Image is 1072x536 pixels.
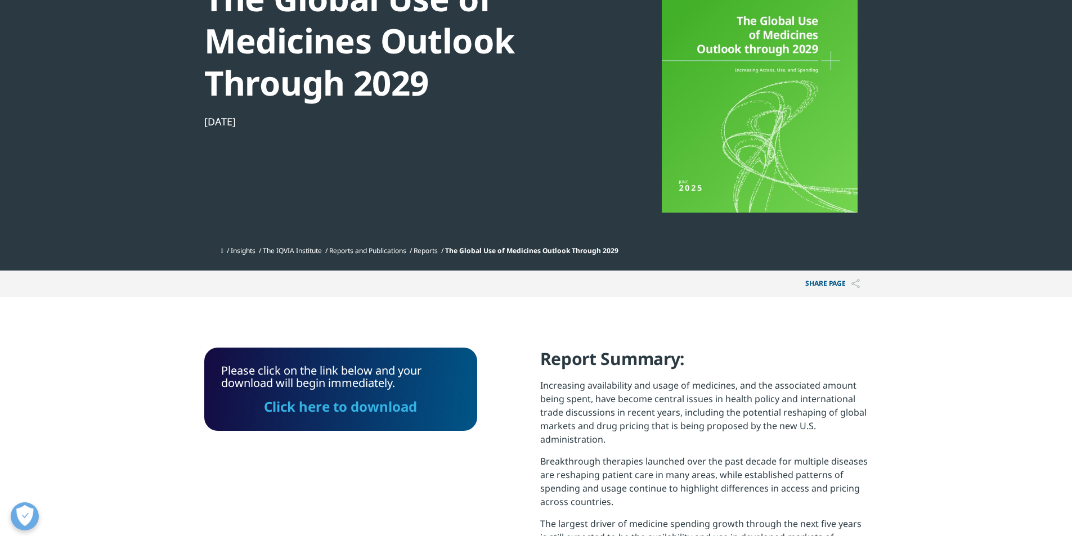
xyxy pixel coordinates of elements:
[221,364,460,414] div: Please click on the link below and your download will begin immediately.
[445,246,618,255] span: The Global Use of Medicines Outlook Through 2029
[231,246,255,255] a: Insights
[851,279,860,289] img: Share PAGE
[797,271,868,297] p: Share PAGE
[540,379,868,454] p: Increasing availability and usage of medicines, and the associated amount being spent, have becom...
[414,246,438,255] a: Reports
[797,271,868,297] button: Share PAGEShare PAGE
[11,502,39,530] button: Open Preferences
[264,397,417,416] a: Click here to download
[204,115,590,128] div: [DATE]
[329,246,406,255] a: Reports and Publications
[540,454,868,517] p: Breakthrough therapies launched over the past decade for multiple diseases are reshaping patient ...
[540,348,868,379] h4: Report Summary:
[263,246,322,255] a: The IQVIA Institute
